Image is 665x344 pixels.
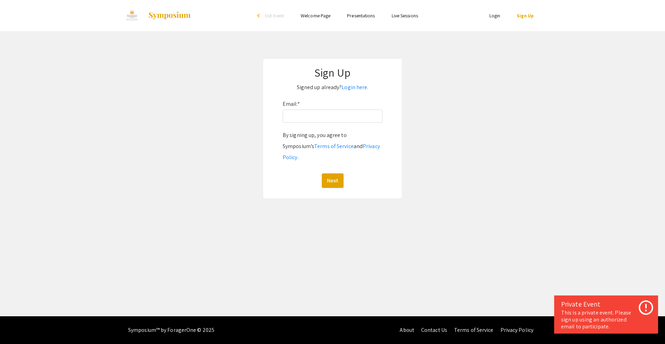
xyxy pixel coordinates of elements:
div: This is a private event. Please sign up using an authorized email to participate. [561,309,651,330]
div: Private Event [561,299,651,309]
div: arrow_back_ios [257,14,261,18]
a: Welcome Page [301,12,330,19]
a: Privacy Policy [283,143,380,161]
a: Presentations [347,12,375,19]
label: Email: [283,98,300,110]
img: Summer Research Scholars Symposium 2021 [123,7,141,24]
a: Sign Up [517,12,534,19]
a: Login [489,12,500,19]
span: Exit Event [265,12,284,19]
a: Login here. [342,84,368,91]
div: Symposium™ by ForagerOne © 2025 [128,316,214,344]
h1: Sign Up [270,66,395,79]
a: About [400,326,414,334]
a: Terms of Service [454,326,494,334]
button: Next [322,173,344,188]
a: Contact Us [421,326,447,334]
a: Live Sessions [392,12,418,19]
img: Symposium by ForagerOne [148,11,191,20]
a: Summer Research Scholars Symposium 2021 [123,7,191,24]
a: Terms of Service [314,143,354,150]
div: By signing up, you agree to Symposium’s and . [283,130,382,163]
a: Privacy Policy [500,326,533,334]
p: Signed up already? [270,82,395,93]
